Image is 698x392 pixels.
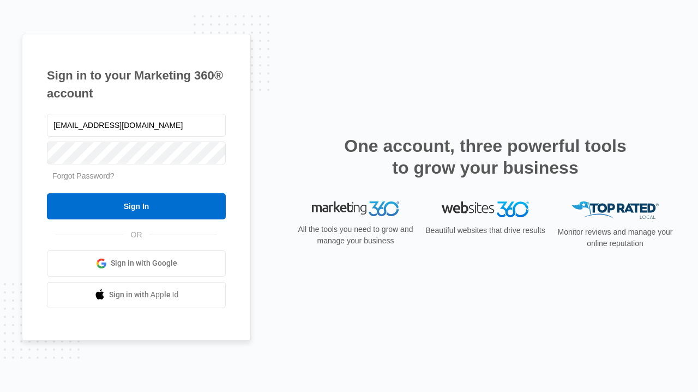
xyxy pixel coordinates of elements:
[47,282,226,308] a: Sign in with Apple Id
[341,135,630,179] h2: One account, three powerful tools to grow your business
[47,193,226,219] input: Sign In
[47,66,226,102] h1: Sign in to your Marketing 360® account
[47,114,226,137] input: Email
[109,289,179,301] span: Sign in with Apple Id
[312,201,399,217] img: Marketing 360
[52,171,115,180] a: Forgot Password?
[47,250,226,277] a: Sign in with Google
[111,258,177,269] span: Sign in with Google
[123,229,150,241] span: OR
[554,226,676,249] p: Monitor reviews and manage your online reputation
[442,201,529,217] img: Websites 360
[424,225,546,236] p: Beautiful websites that drive results
[571,201,659,219] img: Top Rated Local
[294,224,417,247] p: All the tools you need to grow and manage your business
